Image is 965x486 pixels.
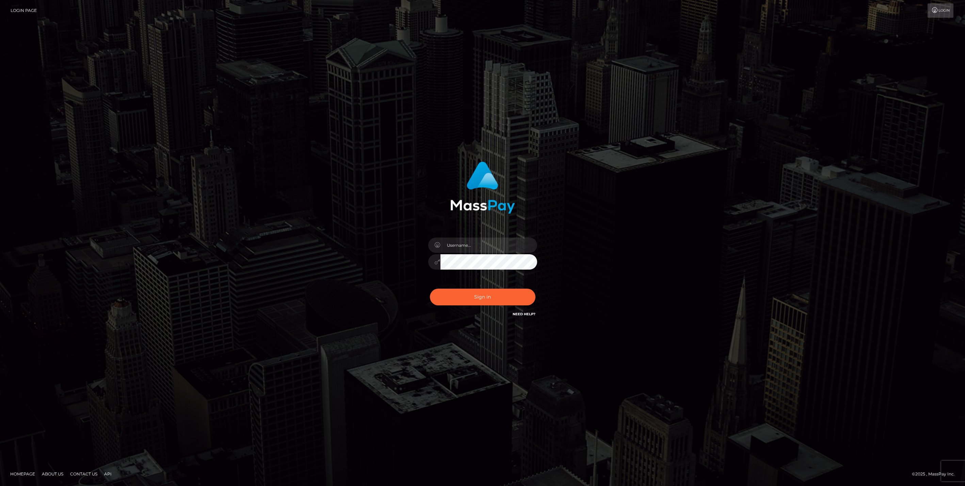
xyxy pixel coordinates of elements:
[912,470,960,478] div: © 2025 , MassPay Inc.
[7,469,38,479] a: Homepage
[11,3,37,18] a: Login Page
[928,3,953,18] a: Login
[440,238,537,253] input: Username...
[450,162,515,214] img: MassPay Login
[101,469,114,479] a: API
[430,289,535,305] button: Sign in
[39,469,66,479] a: About Us
[513,312,535,316] a: Need Help?
[67,469,100,479] a: Contact Us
